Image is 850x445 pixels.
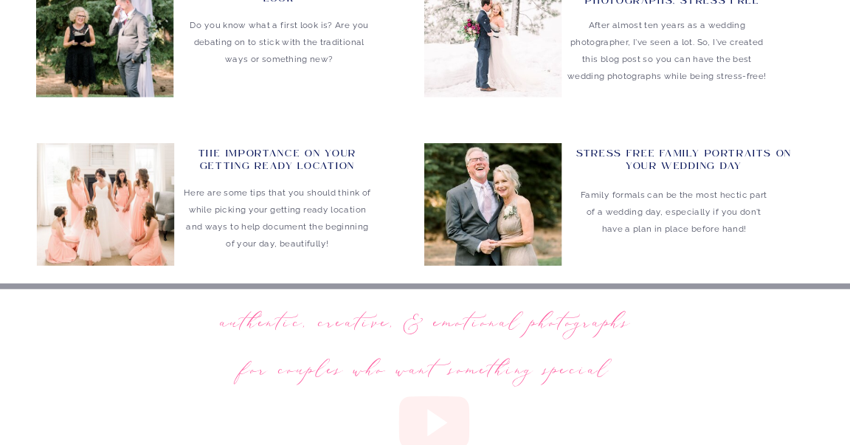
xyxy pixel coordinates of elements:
p: Do you know what a first look is? Are you debating on to stick with the traditional ways or somet... [186,16,373,66]
a: stress free family portraits on your wedding day [564,148,804,192]
h3: Authentic, Creative, & emotional Photographs for couples who want something special [75,300,775,345]
p: After almost ten years as a wedding photographer, I've seen a lot. So, I've created this blog pos... [564,16,769,99]
a: Family formals can be the most hectic part of a wedding day, especially if you don't have a plan ... [578,186,769,238]
p: Here are some tips that you should think of while picking your getting ready location and ways to... [182,184,373,246]
a: The Importance on your getting ready location [181,148,374,178]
